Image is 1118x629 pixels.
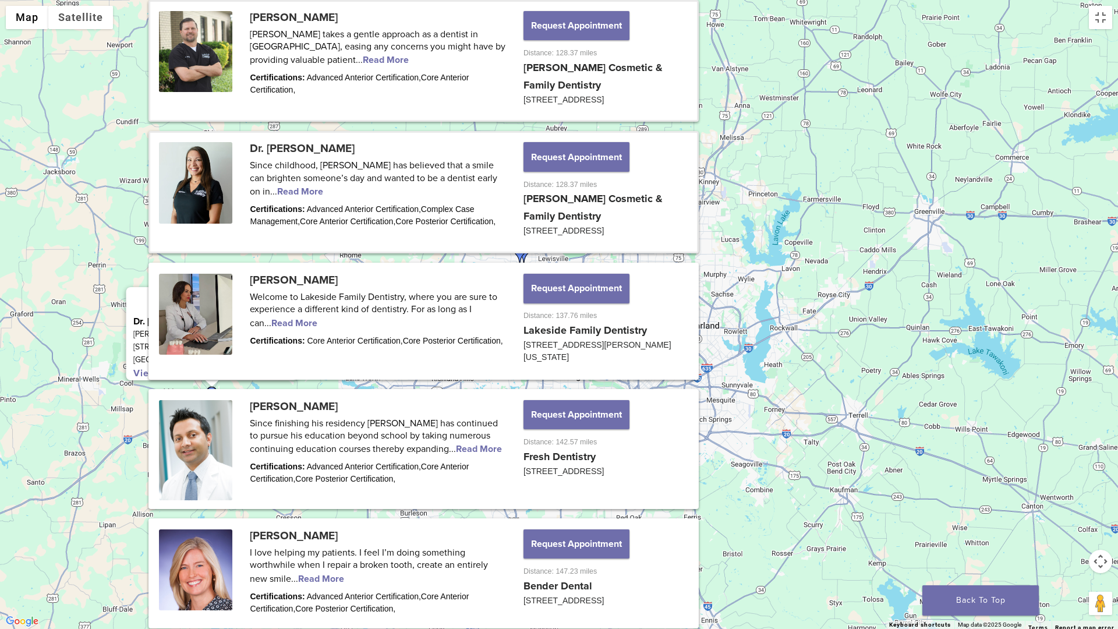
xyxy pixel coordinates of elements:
[523,529,629,559] button: Request Appointment
[523,400,629,429] button: Request Appointment
[523,11,629,40] button: Request Appointment
[922,585,1039,616] a: Back To Top
[523,142,629,171] button: Request Appointment
[523,274,629,303] button: Request Appointment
